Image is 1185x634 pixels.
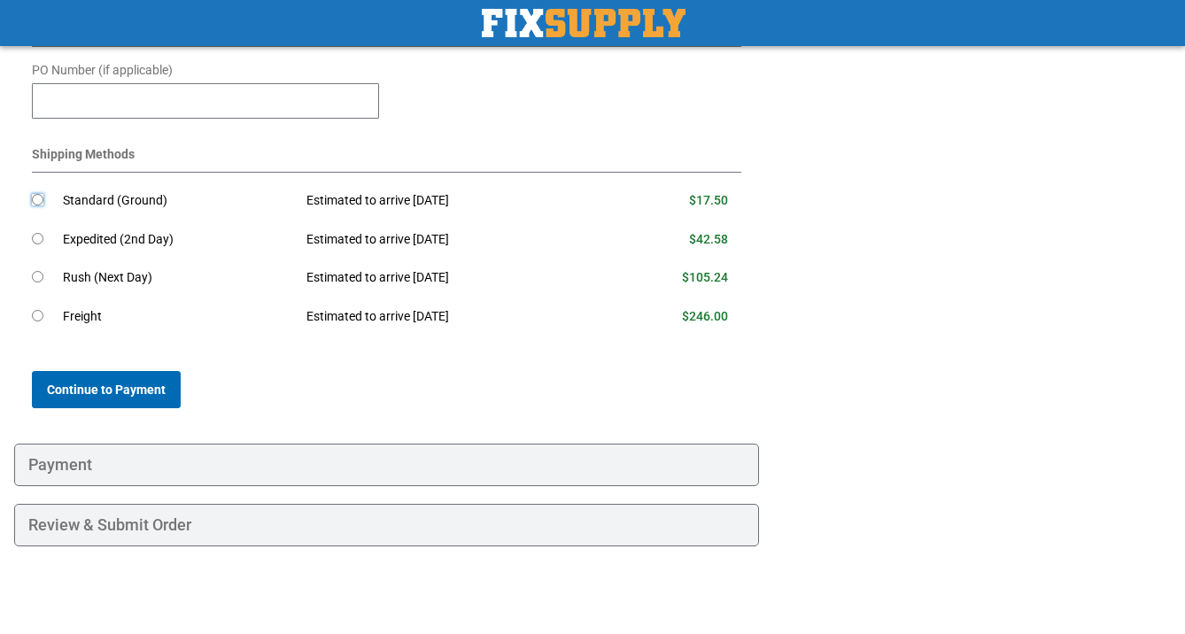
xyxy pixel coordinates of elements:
[689,193,728,207] span: $17.50
[293,182,607,220] td: Estimated to arrive [DATE]
[689,232,728,246] span: $42.58
[293,298,607,336] td: Estimated to arrive [DATE]
[293,259,607,298] td: Estimated to arrive [DATE]
[32,371,181,408] button: Continue to Payment
[63,298,293,336] td: Freight
[63,220,293,259] td: Expedited (2nd Day)
[482,9,685,37] img: Fix Industrial Supply
[682,309,728,323] span: $246.00
[47,383,166,397] span: Continue to Payment
[63,182,293,220] td: Standard (Ground)
[14,504,759,546] div: Review & Submit Order
[14,444,759,486] div: Payment
[482,9,685,37] a: store logo
[32,63,173,77] span: PO Number (if applicable)
[682,270,728,284] span: $105.24
[32,145,741,173] div: Shipping Methods
[63,259,293,298] td: Rush (Next Day)
[293,220,607,259] td: Estimated to arrive [DATE]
